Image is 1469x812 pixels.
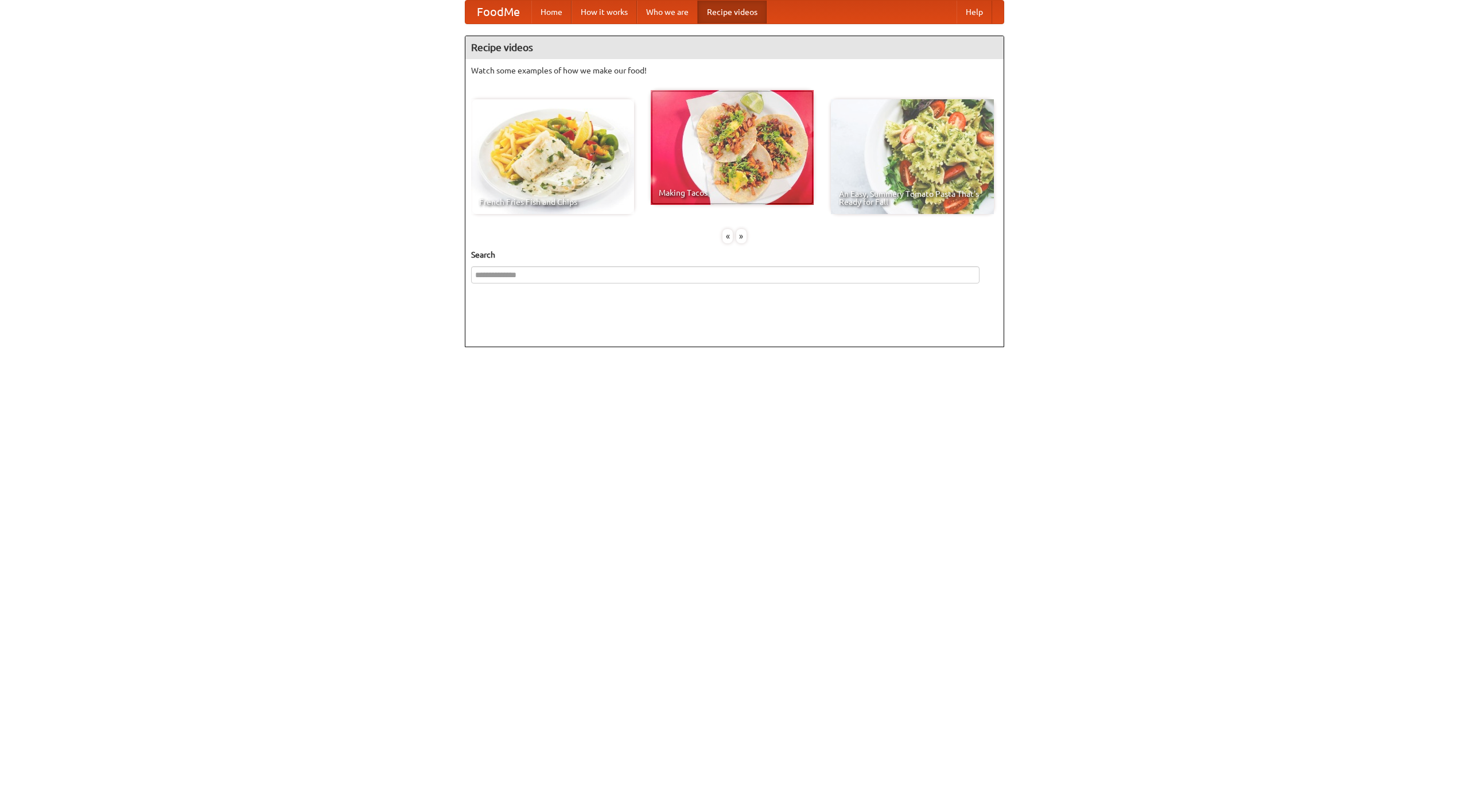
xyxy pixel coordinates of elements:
[531,1,572,24] a: Home
[736,229,747,243] div: »
[471,99,634,214] a: French Fries Fish and Chips
[831,99,994,214] a: An Easy, Summery Tomato Pasta That's Ready for Fall
[465,1,531,24] a: FoodMe
[465,36,1004,59] h4: Recipe videos
[957,1,992,24] a: Help
[722,229,733,243] div: «
[698,1,767,24] a: Recipe videos
[572,1,637,24] a: How it works
[839,190,986,206] span: An Easy, Summery Tomato Pasta That's Ready for Fall
[479,198,626,206] span: French Fries Fish and Chips
[471,249,998,261] h5: Search
[637,1,698,24] a: Who we are
[471,65,998,76] p: Watch some examples of how we make our food!
[651,90,814,205] a: Making Tacos
[659,189,806,197] span: Making Tacos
